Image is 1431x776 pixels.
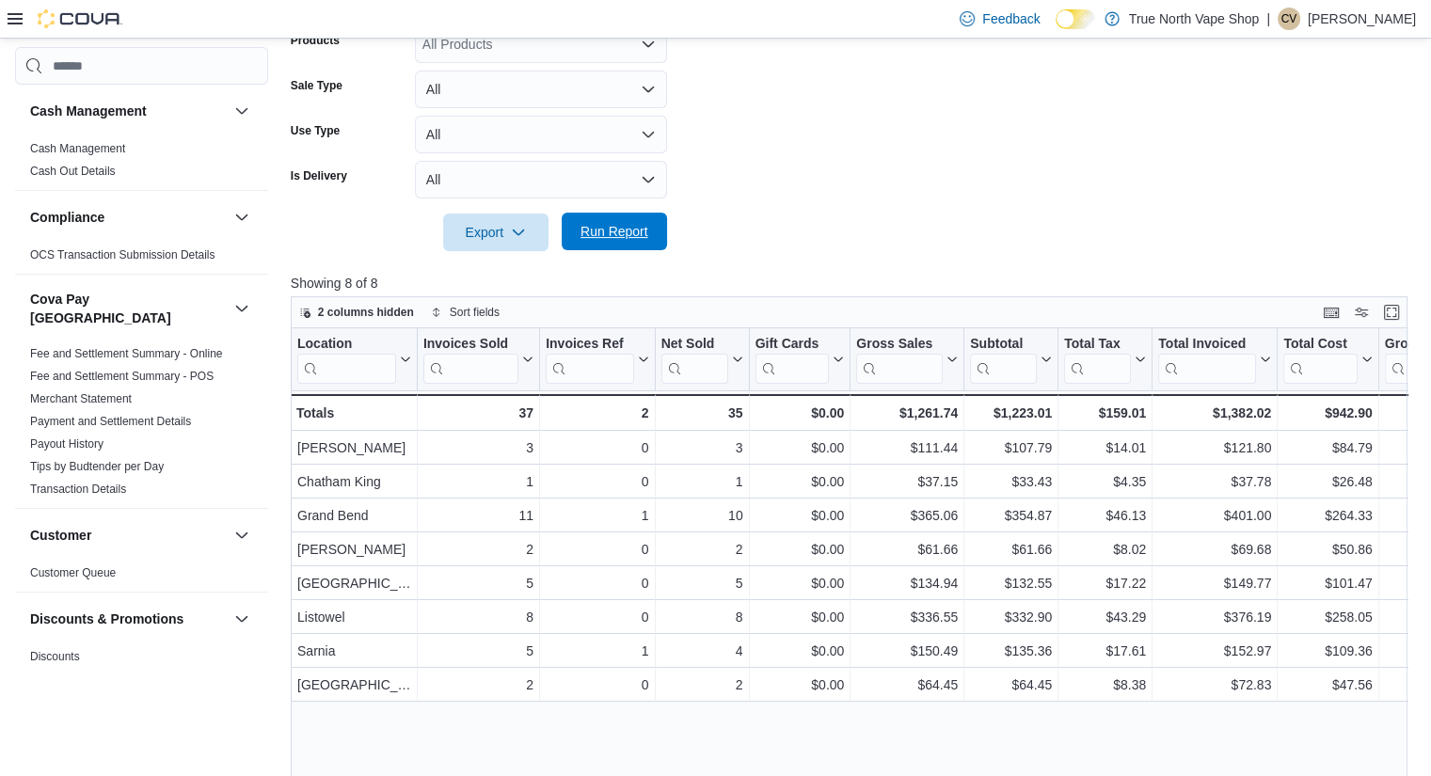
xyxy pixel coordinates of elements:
[318,305,414,320] span: 2 columns hidden
[546,336,633,384] div: Invoices Ref
[415,71,667,108] button: All
[546,336,648,384] button: Invoices Ref
[580,222,648,241] span: Run Report
[1064,336,1131,354] div: Total Tax
[30,391,132,406] span: Merchant Statement
[423,301,507,324] button: Sort fields
[1064,402,1146,424] div: $159.01
[1064,538,1146,561] div: $8.02
[30,437,103,451] a: Payout History
[1129,8,1260,30] p: True North Vape Shop
[297,470,411,493] div: Chatham King
[1064,606,1146,628] div: $43.29
[450,305,500,320] span: Sort fields
[1283,640,1372,662] div: $109.36
[970,436,1052,459] div: $107.79
[660,606,742,628] div: 8
[30,392,132,405] a: Merchant Statement
[291,78,342,93] label: Sale Type
[297,572,411,594] div: [GEOGRAPHIC_DATA]
[423,572,533,594] div: 5
[30,610,227,628] button: Discounts & Promotions
[30,650,80,663] a: Discounts
[1158,336,1256,354] div: Total Invoiced
[1064,336,1146,384] button: Total Tax
[1158,606,1271,628] div: $376.19
[660,336,727,384] div: Net Sold
[1064,673,1146,696] div: $8.38
[231,524,253,546] button: Customer
[30,165,116,178] a: Cash Out Details
[1064,470,1146,493] div: $4.35
[1064,640,1146,662] div: $17.61
[38,9,122,28] img: Cova
[1158,436,1271,459] div: $121.80
[1283,336,1357,384] div: Total Cost
[856,336,958,384] button: Gross Sales
[1380,301,1403,324] button: Enter fullscreen
[231,206,253,229] button: Compliance
[1283,606,1372,628] div: $258.05
[30,248,215,261] a: OCS Transaction Submission Details
[755,673,844,696] div: $0.00
[30,610,183,628] h3: Discounts & Promotions
[292,301,421,324] button: 2 columns hidden
[30,141,125,156] span: Cash Management
[970,640,1052,662] div: $135.36
[291,33,340,48] label: Products
[30,460,164,473] a: Tips by Budtender per Day
[1158,640,1271,662] div: $152.97
[30,482,126,497] span: Transaction Details
[1266,8,1270,30] p: |
[660,673,742,696] div: 2
[1056,29,1057,30] span: Dark Mode
[1158,572,1271,594] div: $149.77
[546,538,648,561] div: 0
[30,290,227,327] h3: Cova Pay [GEOGRAPHIC_DATA]
[755,640,844,662] div: $0.00
[1350,301,1373,324] button: Display options
[415,116,667,153] button: All
[660,336,727,354] div: Net Sold
[856,606,958,628] div: $336.55
[546,572,648,594] div: 0
[546,640,648,662] div: 1
[30,102,147,120] h3: Cash Management
[970,673,1052,696] div: $64.45
[423,336,518,384] div: Invoices Sold
[15,562,268,592] div: Customer
[856,336,943,384] div: Gross Sales
[641,37,656,52] button: Open list of options
[660,572,742,594] div: 5
[755,336,829,384] div: Gift Card Sales
[423,436,533,459] div: 3
[291,123,340,138] label: Use Type
[856,640,958,662] div: $150.49
[1283,336,1357,354] div: Total Cost
[1064,504,1146,527] div: $46.13
[297,640,411,662] div: Sarnia
[1281,8,1297,30] span: cv
[660,470,742,493] div: 1
[30,346,223,361] span: Fee and Settlement Summary - Online
[1283,470,1372,493] div: $26.48
[231,608,253,630] button: Discounts & Promotions
[1064,336,1131,384] div: Total Tax
[231,297,253,320] button: Cova Pay [GEOGRAPHIC_DATA]
[1158,470,1271,493] div: $37.78
[423,673,533,696] div: 2
[1158,336,1256,384] div: Total Invoiced
[856,538,958,561] div: $61.66
[1064,572,1146,594] div: $17.22
[30,526,227,545] button: Customer
[856,336,943,354] div: Gross Sales
[660,640,742,662] div: 4
[970,402,1052,424] div: $1,223.01
[1283,538,1372,561] div: $50.86
[30,142,125,155] a: Cash Management
[30,164,116,179] span: Cash Out Details
[291,274,1419,293] p: Showing 8 of 8
[297,336,396,384] div: Location
[660,336,742,384] button: Net Sold
[30,415,191,428] a: Payment and Settlement Details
